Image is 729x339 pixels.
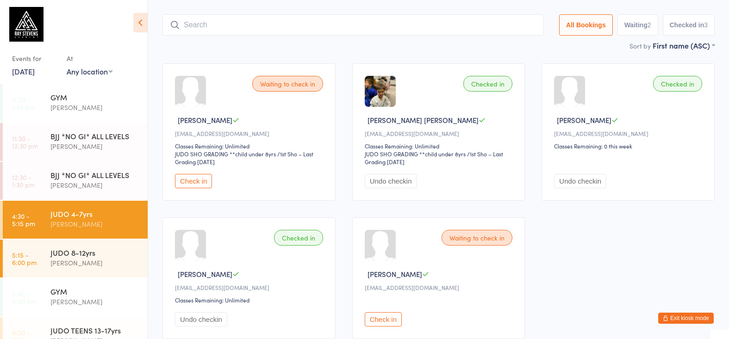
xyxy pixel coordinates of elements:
[557,115,611,125] span: [PERSON_NAME]
[554,174,606,188] button: Undo checkin
[554,129,705,137] div: [EMAIL_ADDRESS][DOMAIN_NAME]
[175,296,326,304] div: Classes Remaining: Unlimited
[162,14,544,36] input: Search
[3,240,148,277] a: 5:15 -6:00 pmJUDO 8-12yrs[PERSON_NAME]
[704,21,708,29] div: 3
[663,14,715,36] button: Checked in3
[629,41,651,50] label: Sort by
[368,115,479,125] span: [PERSON_NAME] [PERSON_NAME]
[365,174,417,188] button: Undo checkin
[653,76,702,92] div: Checked in
[648,21,651,29] div: 2
[12,173,35,188] time: 12:30 - 1:30 pm
[50,141,140,152] div: [PERSON_NAME]
[12,51,57,66] div: Events for
[178,115,232,125] span: [PERSON_NAME]
[3,84,148,122] a: 11:30 -1:45 pmGYM[PERSON_NAME]
[463,76,512,92] div: Checked in
[12,212,35,227] time: 4:30 - 5:15 pm
[175,150,276,158] div: JUDO SHO GRADING **child under 8yrs
[12,290,37,305] time: 5:45 - 8:00 pm
[50,296,140,307] div: [PERSON_NAME]
[365,129,516,137] div: [EMAIL_ADDRESS][DOMAIN_NAME]
[67,51,112,66] div: At
[175,284,326,291] div: [EMAIL_ADDRESS][DOMAIN_NAME]
[175,142,326,150] div: Classes Remaining: Unlimited
[175,174,212,188] button: Check in
[175,129,326,137] div: [EMAIL_ADDRESS][DOMAIN_NAME]
[658,313,714,324] button: Exit kiosk mode
[252,76,323,92] div: Waiting to check in
[617,14,658,36] button: Waiting2
[554,142,705,150] div: Classes Remaining: 0 this week
[274,230,323,246] div: Checked in
[365,284,516,291] div: [EMAIL_ADDRESS][DOMAIN_NAME]
[12,96,35,111] time: 11:30 - 1:45 pm
[50,209,140,219] div: JUDO 4-7yrs
[368,269,422,279] span: [PERSON_NAME]
[178,269,232,279] span: [PERSON_NAME]
[12,251,37,266] time: 5:15 - 6:00 pm
[3,278,148,316] a: 5:45 -8:00 pmGYM[PERSON_NAME]
[12,135,38,149] time: 11:30 - 12:30 pm
[50,180,140,191] div: [PERSON_NAME]
[365,142,516,150] div: Classes Remaining: Unlimited
[175,312,227,327] button: Undo checkin
[3,123,148,161] a: 11:30 -12:30 pmBJJ *NO GI* ALL LEVELS[PERSON_NAME]
[3,201,148,239] a: 4:30 -5:15 pmJUDO 4-7yrs[PERSON_NAME]
[50,219,140,229] div: [PERSON_NAME]
[9,7,44,42] img: Ray Stevens Academy (Martial Sports Management Ltd T/A Ray Stevens Academy)
[653,40,715,50] div: First name (ASC)
[50,258,140,268] div: [PERSON_NAME]
[50,170,140,180] div: BJJ *NO GI* ALL LEVELS
[442,230,512,246] div: Waiting to check in
[365,76,396,107] img: image1732724720.png
[50,92,140,102] div: GYM
[365,150,466,158] div: JUDO SHO GRADING **child under 8yrs
[50,247,140,258] div: JUDO 8-12yrs
[50,102,140,113] div: [PERSON_NAME]
[50,131,140,141] div: BJJ *NO GI* ALL LEVELS
[67,66,112,76] div: Any location
[50,286,140,296] div: GYM
[365,312,402,327] button: Check in
[12,66,35,76] a: [DATE]
[3,162,148,200] a: 12:30 -1:30 pmBJJ *NO GI* ALL LEVELS[PERSON_NAME]
[559,14,613,36] button: All Bookings
[50,325,140,335] div: JUDO TEENS 13-17yrs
